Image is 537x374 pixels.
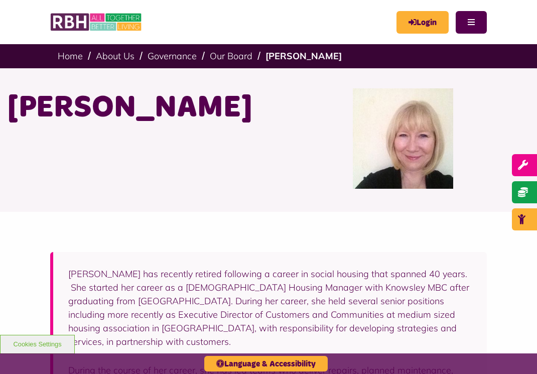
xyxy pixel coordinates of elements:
a: MyRBH [396,11,449,34]
p: [PERSON_NAME] has recently retired following a career in social housing that spanned 40 years. Sh... [68,267,472,348]
img: Linda [353,88,453,189]
a: [PERSON_NAME] [265,50,342,62]
a: Governance [148,50,197,62]
a: Home [58,50,83,62]
h1: [PERSON_NAME] [8,88,261,128]
button: Language & Accessibility [204,356,328,371]
iframe: Netcall Web Assistant for live chat [492,329,537,374]
button: Navigation [456,11,487,34]
img: RBH [50,10,143,34]
a: About Us [96,50,135,62]
a: Our Board [210,50,252,62]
